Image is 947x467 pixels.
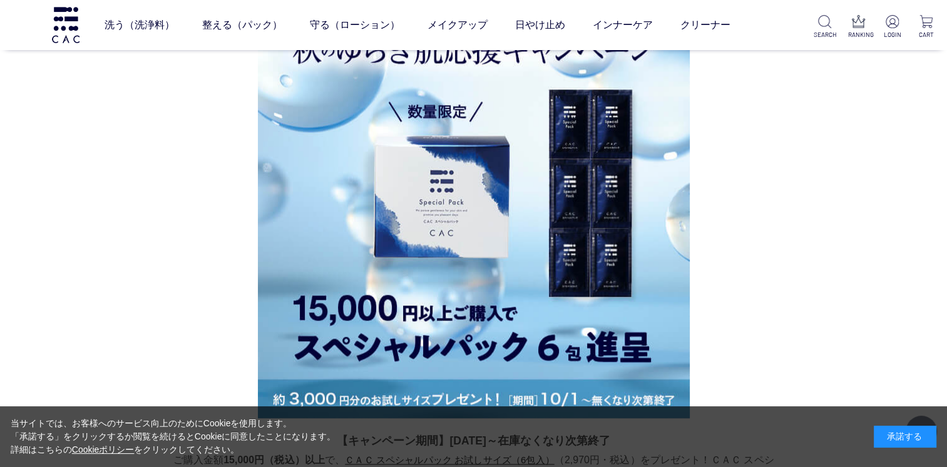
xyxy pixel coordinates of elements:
p: RANKING [847,30,869,39]
a: SEARCH [814,15,836,39]
a: CART [915,15,937,39]
a: メイクアップ [427,8,487,43]
a: クリーナー [680,8,730,43]
a: RANKING [847,15,869,39]
p: LOGIN [881,30,903,39]
a: インナーケア [592,8,652,43]
a: Cookieポリシー [72,444,135,454]
a: 洗う（洗浄料） [104,8,174,43]
a: 日やけ止め [514,8,565,43]
div: 当サイトでは、お客様へのサービス向上のためにCookieを使用します。 「承諾する」をクリックするか閲覧を続けるとCookieに同意したことになります。 詳細はこちらの をクリックしてください。 [11,417,336,456]
a: 整える（パック） [202,8,282,43]
p: CART [915,30,937,39]
p: SEARCH [814,30,836,39]
img: logo [50,7,81,43]
a: 守る（ローション） [309,8,399,43]
a: LOGIN [881,15,903,39]
div: 承諾する [874,426,936,448]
